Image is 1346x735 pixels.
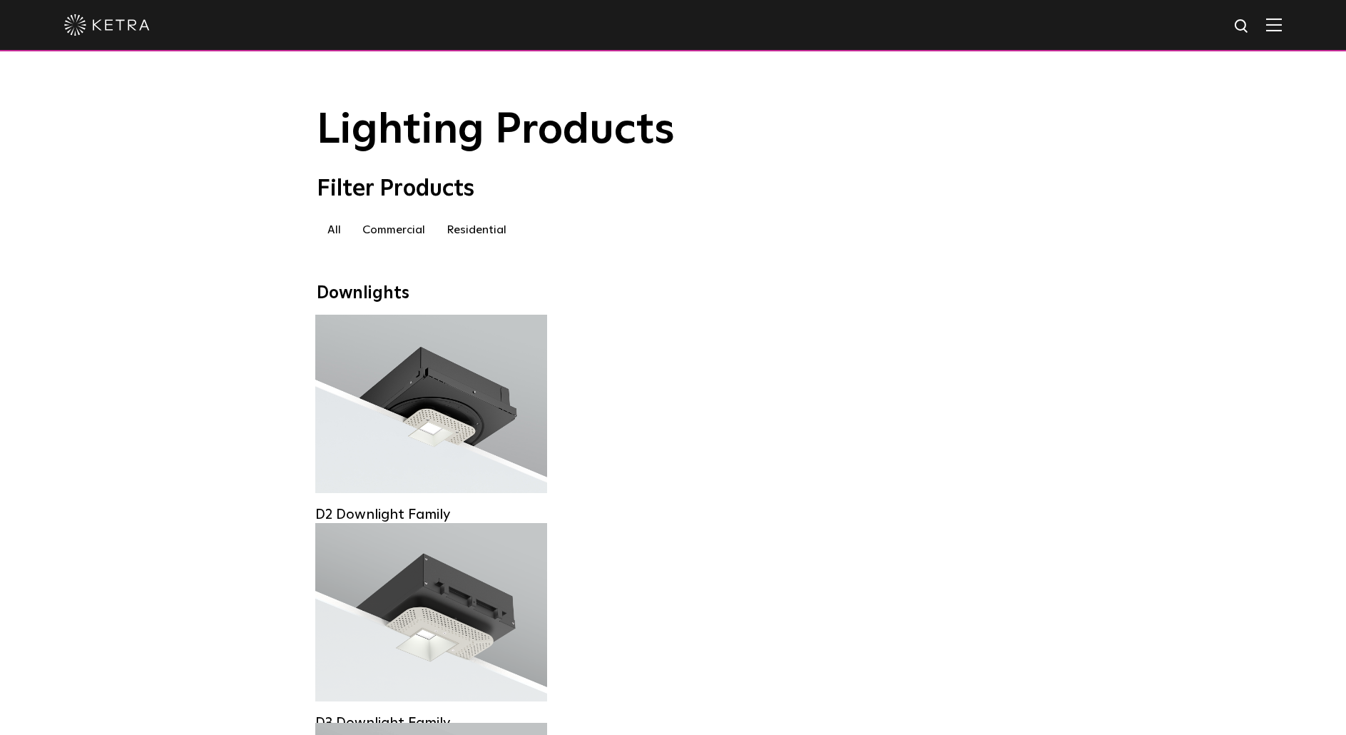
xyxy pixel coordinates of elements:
a: D2 Downlight Family Lumen Output:1200Colors:White / Black / Gloss Black / Silver / Bronze / Silve... [315,315,547,502]
img: search icon [1233,18,1251,36]
a: D3 Downlight Family Lumen Output:700 / 900 / 1100Colors:White / Black / Silver / Bronze / Paintab... [315,523,547,701]
div: Downlights [317,283,1030,304]
img: Hamburger%20Nav.svg [1266,18,1282,31]
div: D2 Downlight Family [315,506,547,523]
label: Residential [436,217,517,243]
label: All [317,217,352,243]
label: Commercial [352,217,436,243]
span: Lighting Products [317,109,675,152]
div: D3 Downlight Family [315,714,547,731]
img: ketra-logo-2019-white [64,14,150,36]
div: Filter Products [317,176,1030,203]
